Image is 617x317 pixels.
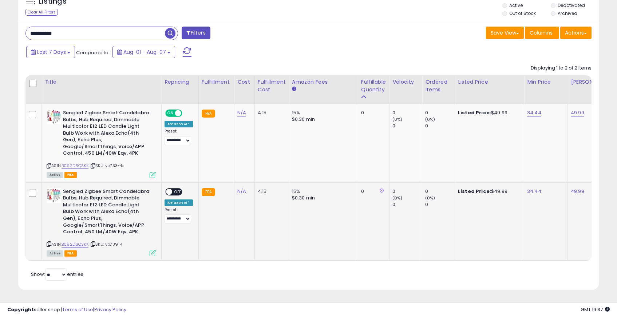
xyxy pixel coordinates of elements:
[509,10,536,16] label: Out of Stock
[571,109,584,116] a: 49.99
[531,65,592,72] div: Displaying 1 to 2 of 2 items
[182,27,210,39] button: Filters
[90,241,122,247] span: | SKU: yb739-4
[292,188,352,195] div: 15%
[571,188,584,195] a: 49.99
[47,188,156,256] div: ASIN:
[392,201,422,208] div: 0
[361,78,386,94] div: Fulfillable Quantity
[458,110,518,116] div: $49.99
[237,109,246,116] a: N/A
[458,188,491,195] b: Listed Price:
[458,78,521,86] div: Listed Price
[292,110,352,116] div: 15%
[258,188,283,195] div: 4.15
[558,10,577,16] label: Archived
[527,78,565,86] div: Min Price
[292,78,355,86] div: Amazon Fees
[425,195,435,201] small: (0%)
[458,188,518,195] div: $49.99
[392,110,422,116] div: 0
[258,78,286,94] div: Fulfillment Cost
[361,188,384,195] div: 0
[123,48,166,56] span: Aug-01 - Aug-07
[90,163,125,169] span: | SKU: yb733-4a
[258,110,283,116] div: 4.15
[47,188,61,203] img: 41Jc2nobj3L._SL40_.jpg
[165,129,193,145] div: Preset:
[486,27,524,39] button: Save View
[425,110,455,116] div: 0
[181,110,193,116] span: OFF
[165,207,193,224] div: Preset:
[425,116,435,122] small: (0%)
[7,306,34,313] strong: Copyright
[525,27,559,39] button: Columns
[202,78,231,86] div: Fulfillment
[63,110,151,159] b: Sengled Zigbee Smart Candelabra Bulbs, Hub Required, Dimmable Multicolor E12 LED Candle Light Bul...
[94,306,126,313] a: Privacy Policy
[76,49,110,56] span: Compared to:
[392,195,403,201] small: (0%)
[392,123,422,129] div: 0
[26,46,75,58] button: Last 7 Days
[64,172,77,178] span: FBA
[112,46,175,58] button: Aug-01 - Aug-07
[571,78,614,86] div: [PERSON_NAME]
[62,306,93,313] a: Terms of Use
[47,172,63,178] span: All listings currently available for purchase on Amazon
[361,110,384,116] div: 0
[458,109,491,116] b: Listed Price:
[530,29,553,36] span: Columns
[165,78,195,86] div: Repricing
[166,110,175,116] span: ON
[165,121,193,127] div: Amazon AI *
[63,188,151,237] b: Sengled Zigbee Smart Candelabra Bulbs, Hub Required, Dimmable Multicolor E12 LED Candle Light Bul...
[172,189,184,195] span: OFF
[165,199,193,206] div: Amazon AI *
[202,110,215,118] small: FBA
[292,86,296,92] small: Amazon Fees.
[31,271,83,278] span: Show: entries
[47,250,63,257] span: All listings currently available for purchase on Amazon
[425,78,452,94] div: Ordered Items
[292,116,352,123] div: $0.30 min
[47,110,61,124] img: 41Jc2nobj3L._SL40_.jpg
[45,78,158,86] div: Title
[581,306,610,313] span: 2025-08-15 19:37 GMT
[7,306,126,313] div: seller snap | |
[527,109,541,116] a: 34.44
[237,188,246,195] a: N/A
[64,250,77,257] span: FBA
[25,9,58,16] div: Clear All Filters
[560,27,592,39] button: Actions
[425,188,455,195] div: 0
[47,110,156,177] div: ASIN:
[392,78,419,86] div: Velocity
[392,188,422,195] div: 0
[62,241,88,247] a: B092D6QSKK
[237,78,252,86] div: Cost
[292,195,352,201] div: $0.30 min
[37,48,66,56] span: Last 7 Days
[558,2,585,8] label: Deactivated
[425,201,455,208] div: 0
[202,188,215,196] small: FBA
[425,123,455,129] div: 0
[527,188,541,195] a: 34.44
[509,2,523,8] label: Active
[392,116,403,122] small: (0%)
[62,163,88,169] a: B092D6QSKK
